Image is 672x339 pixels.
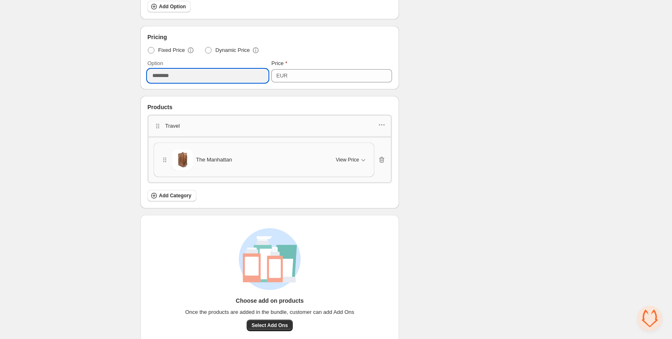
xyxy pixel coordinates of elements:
span: Fixed Price [158,46,185,54]
img: The Manhattan [172,150,193,170]
label: Price [271,59,287,68]
button: Add Option [147,1,191,12]
span: Dynamic Price [215,46,250,54]
span: Add Option [159,3,186,10]
span: The Manhattan [196,156,232,164]
button: Add Category [147,190,196,201]
span: Add Category [159,192,191,199]
label: Option [147,59,163,68]
button: View Price [331,153,372,166]
span: Products [147,103,173,111]
p: Travel [165,122,180,130]
span: Select Add Ons [252,322,288,329]
button: Select Add Ons [247,320,293,331]
span: Once the products are added in the bundle, customer can add Add Ons [185,308,355,316]
div: Open chat [637,306,662,331]
h3: Choose add on products [236,297,304,305]
span: View Price [336,157,359,163]
span: Pricing [147,33,167,41]
div: EUR [276,72,287,80]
